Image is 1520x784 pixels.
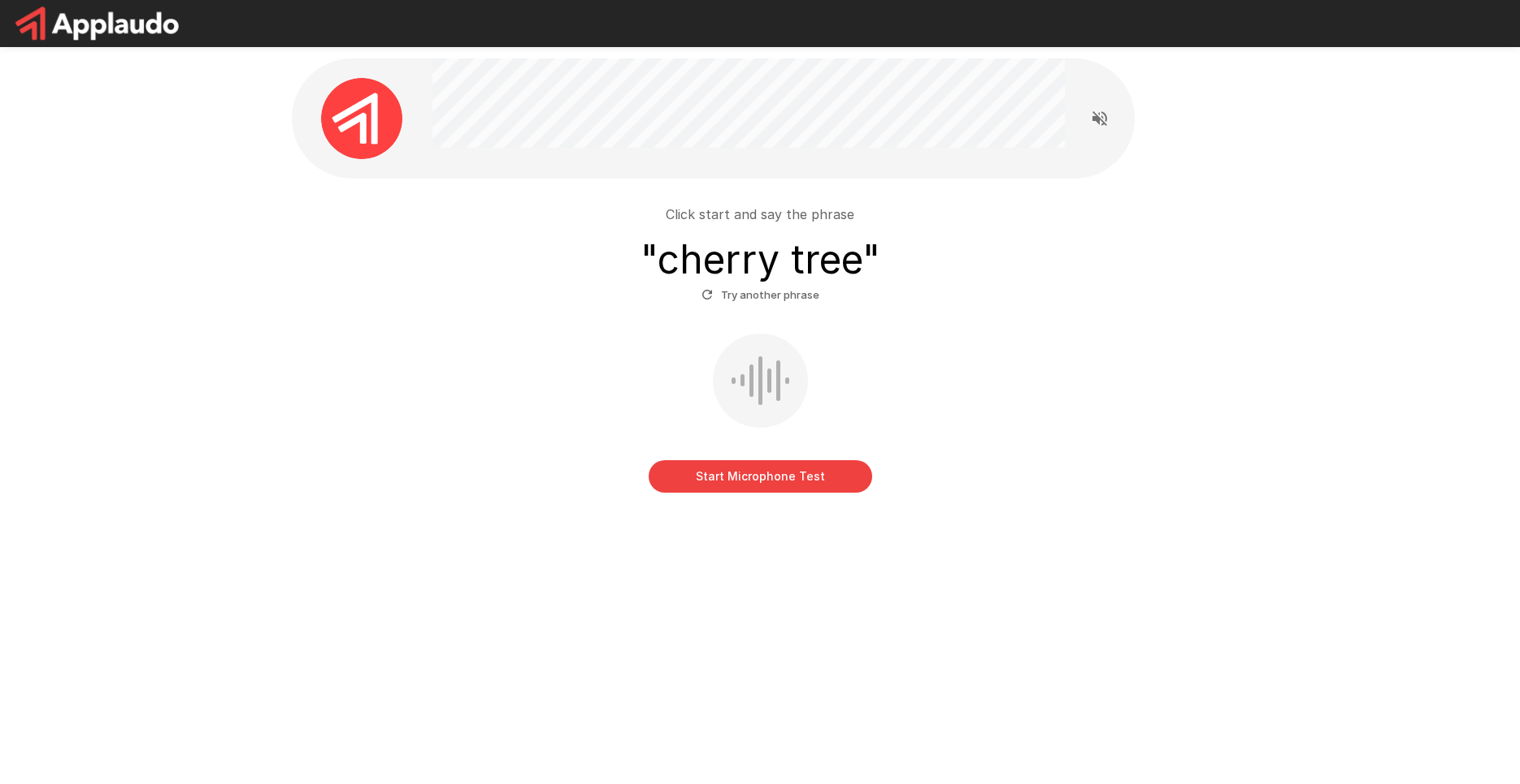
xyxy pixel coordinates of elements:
img: applaudo_avatar.png [321,78,402,159]
button: Try another phrase [697,282,823,308]
button: Start Microphone Test [649,460,872,493]
button: Read questions aloud [1084,102,1116,135]
p: Click start and say the phrase [666,205,854,224]
h3: " cherry tree " [641,237,880,282]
